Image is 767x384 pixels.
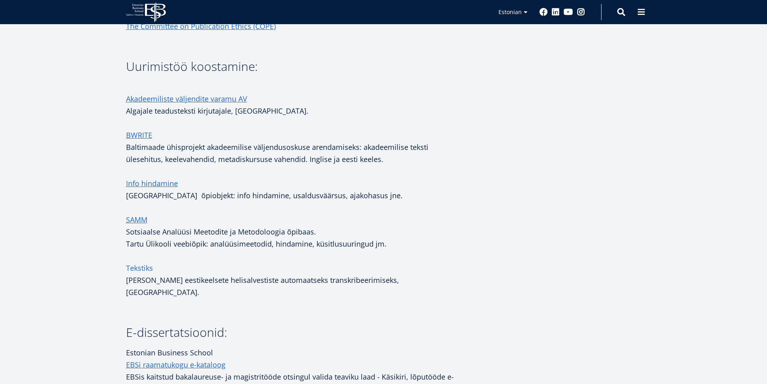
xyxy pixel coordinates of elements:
[126,359,225,371] a: EBSi raamatukogu e-kataloog
[126,129,464,165] p: Baltimaade ühisprojekt akadeemilise väljendusoskuse arendamiseks: akadeemilise teksti ülesehitus,...
[540,8,548,16] a: Facebook
[126,93,464,129] p: Algajale teadusteksti kirjutajale, [GEOGRAPHIC_DATA].
[126,93,247,105] a: Akadeemiliste väljendite varamu AV
[126,347,464,371] p: Estonian Business School
[126,262,153,274] a: Tekstiks
[126,326,464,338] h3: E-dissertatsioonid:
[126,20,276,32] a: The Committee on Publication Ethics (COPE)
[126,177,464,201] h1: [GEOGRAPHIC_DATA] õpiobjekt: info hindamine, usaldusväärsus, ajakohasus jne.
[126,214,147,226] a: SAMM
[564,8,573,16] a: Youtube
[552,8,560,16] a: Linkedin
[126,177,178,189] a: Info hindamine
[577,8,585,16] a: Instagram
[126,60,464,73] h3: Uurimistöö koostamine:
[126,129,152,141] a: BWRITE
[126,274,464,298] p: [PERSON_NAME] eestikeelsete helisalvestiste automaatseks transkribeerimiseks, [GEOGRAPHIC_DATA].
[126,214,464,250] h1: Sotsiaalse Analüüsi Meetodite ja Metodoloogia õpibaas. Tartu Ülikooli veebiõpik: analüüsimeetodid...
